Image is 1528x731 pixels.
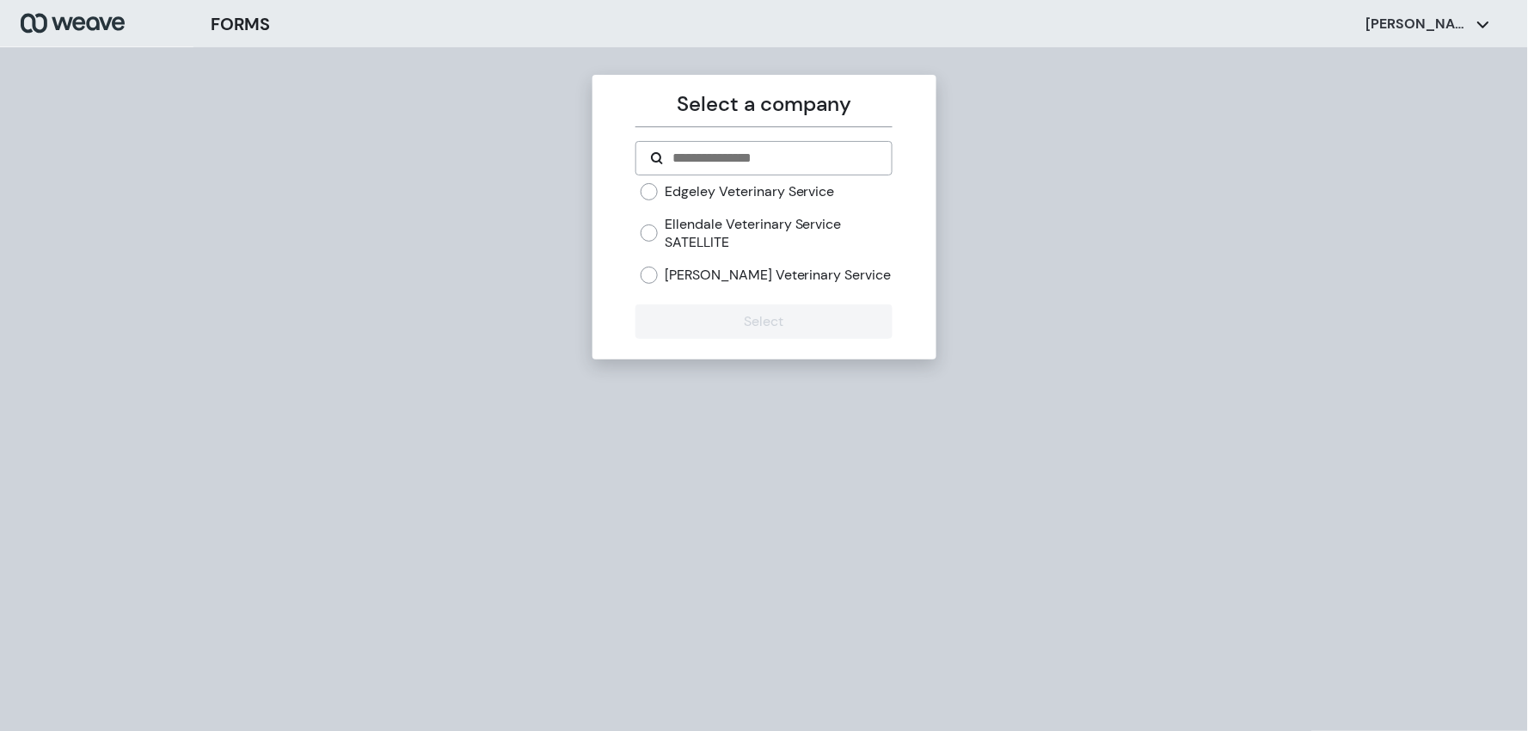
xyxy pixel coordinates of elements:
[1366,15,1470,34] p: [PERSON_NAME]
[211,11,270,37] h3: FORMS
[665,182,835,201] label: Edgeley Veterinary Service
[671,148,878,169] input: Search
[665,266,892,285] label: [PERSON_NAME] Veterinary Service
[635,89,893,120] p: Select a company
[635,304,893,339] button: Select
[665,215,893,252] label: Ellendale Veterinary Service SATELLITE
